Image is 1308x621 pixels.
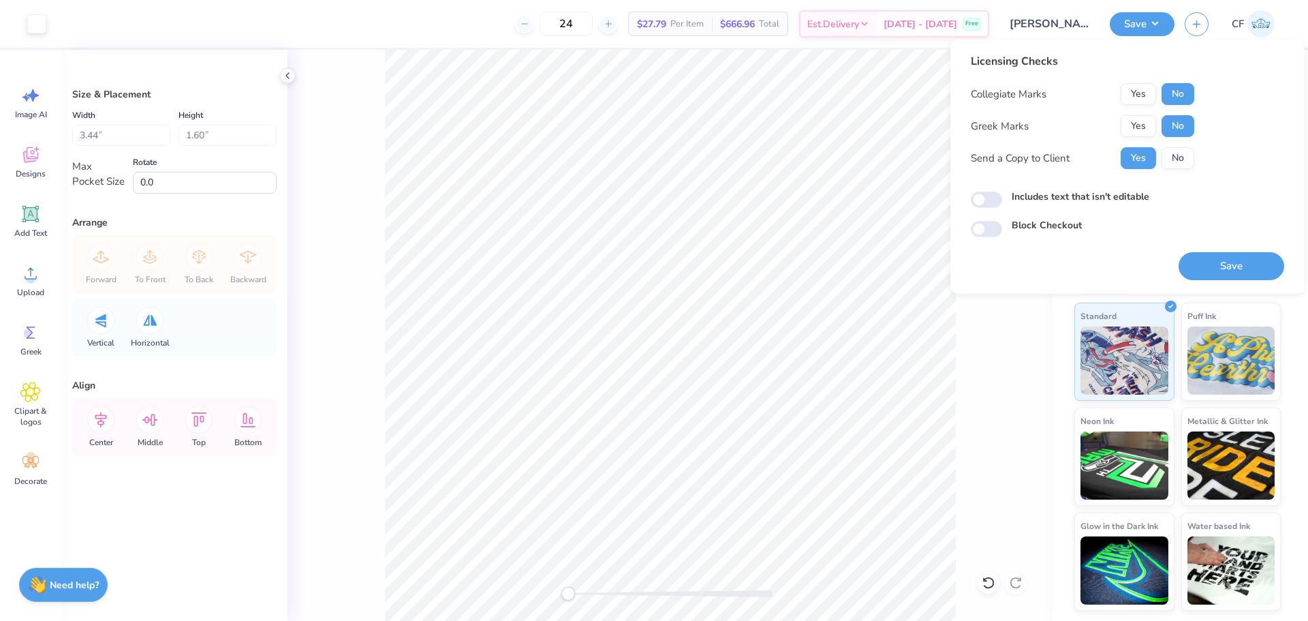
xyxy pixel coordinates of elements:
label: Includes text that isn't editable [1012,190,1149,204]
span: Est. Delivery [807,17,859,31]
div: Collegiate Marks [971,87,1046,102]
span: Water based Ink [1187,519,1250,533]
span: [DATE] - [DATE] [884,17,957,31]
span: CF [1232,16,1244,32]
span: Add Text [14,228,47,239]
span: Image AI [15,109,47,120]
span: Glow in the Dark Ink [1080,519,1158,533]
span: Bottom [234,437,262,448]
span: Designs [16,168,46,179]
label: Height [178,107,203,123]
span: Free [965,19,978,29]
img: Standard [1080,327,1168,395]
span: Puff Ink [1187,309,1216,323]
button: No [1162,147,1194,169]
label: Rotate [133,154,157,170]
div: Send a Copy to Client [971,151,1070,166]
div: Max Pocket Size [72,159,125,190]
span: Total [759,17,779,31]
span: Middle [138,437,163,448]
a: CF [1226,10,1281,37]
label: Block Checkout [1012,218,1082,232]
strong: Need help? [50,579,99,592]
span: Top [192,437,206,448]
img: Puff Ink [1187,327,1275,395]
span: Greek [20,346,42,357]
div: Licensing Checks [971,53,1194,70]
span: Horizontal [131,337,170,348]
div: Align [72,378,277,393]
button: No [1162,115,1194,137]
span: Vertical [87,337,114,348]
span: $666.96 [720,17,755,31]
label: Width [72,107,95,123]
div: Size & Placement [72,87,277,102]
img: Neon Ink [1080,431,1168,500]
span: Clipart & logos [8,406,53,427]
span: Upload [17,287,44,298]
span: Per Item [670,17,704,31]
button: Yes [1121,83,1156,105]
img: Water based Ink [1187,536,1275,605]
div: Greek Marks [971,119,1029,134]
button: Yes [1121,115,1156,137]
span: Center [89,437,113,448]
span: $27.79 [637,17,666,31]
span: Standard [1080,309,1117,323]
button: Save [1110,12,1174,36]
input: – – [540,12,593,36]
span: Metallic & Glitter Ink [1187,414,1268,428]
div: Arrange [72,215,277,230]
img: Metallic & Glitter Ink [1187,431,1275,500]
button: Yes [1121,147,1156,169]
input: Untitled Design [999,10,1100,37]
span: Decorate [14,476,47,487]
button: No [1162,83,1194,105]
button: Save [1179,252,1284,280]
img: Cholo Fernandez [1247,10,1275,37]
img: Glow in the Dark Ink [1080,536,1168,605]
div: Accessibility label [561,587,575,601]
span: Neon Ink [1080,414,1114,428]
